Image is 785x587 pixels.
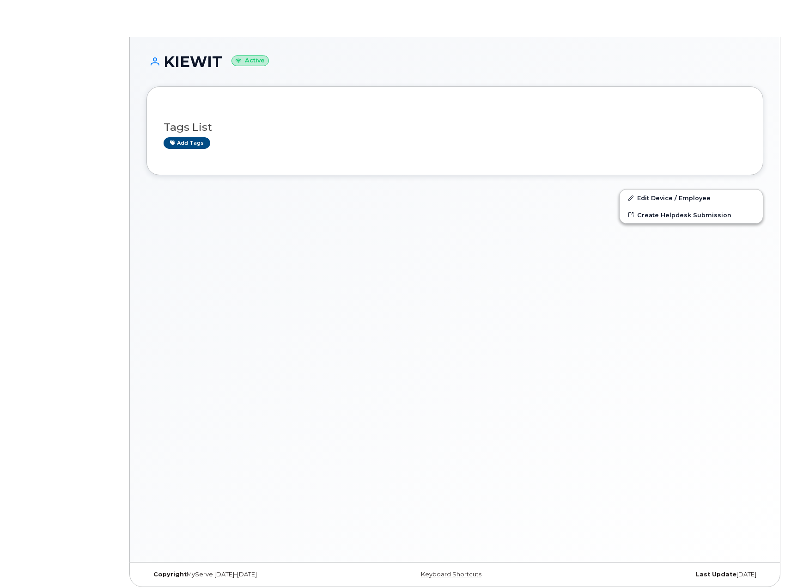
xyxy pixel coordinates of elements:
small: Active [231,55,269,66]
a: Keyboard Shortcuts [421,571,481,578]
a: Edit Device / Employee [620,190,763,206]
a: Add tags [164,137,210,149]
h3: Tags List [164,122,746,133]
strong: Copyright [153,571,187,578]
h1: KIEWIT [146,54,763,70]
a: Create Helpdesk Submission [620,207,763,223]
div: [DATE] [558,571,763,578]
div: MyServe [DATE]–[DATE] [146,571,352,578]
strong: Last Update [696,571,736,578]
